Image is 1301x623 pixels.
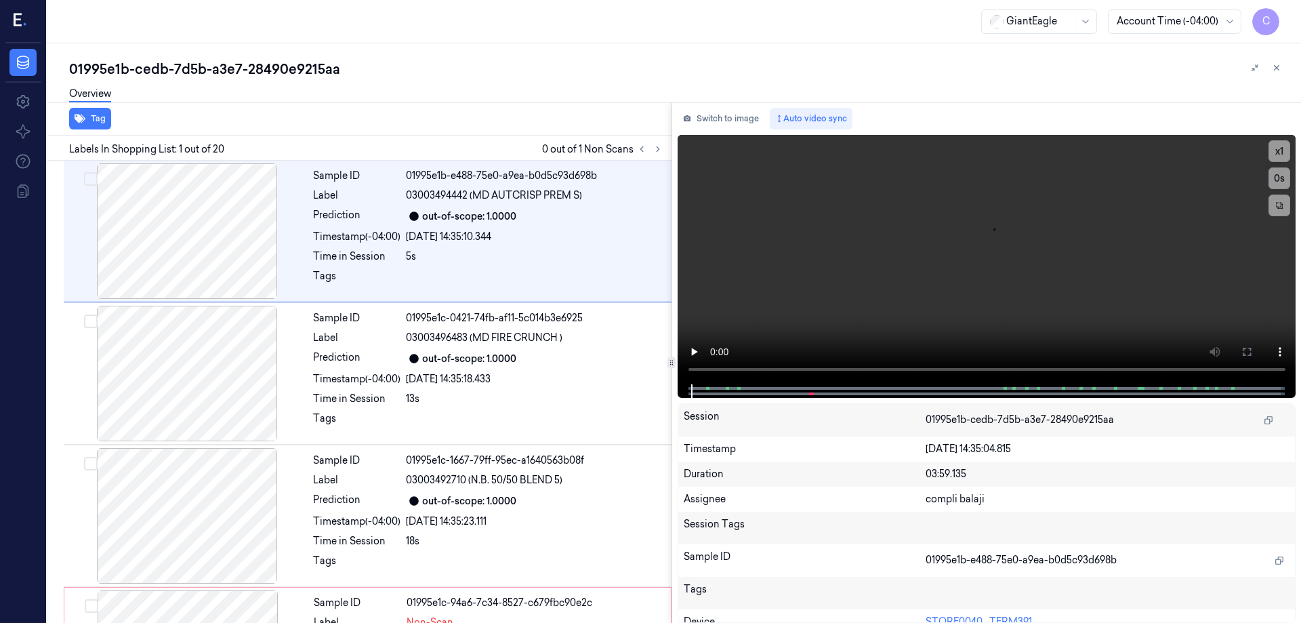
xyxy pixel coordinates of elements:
div: Timestamp (-04:00) [313,515,400,529]
button: C [1252,8,1279,35]
div: out-of-scope: 1.0000 [422,494,516,508]
div: Label [313,473,400,487]
button: x1 [1268,140,1290,162]
div: Assignee [684,492,926,506]
div: Sample ID [313,311,400,325]
button: Select row [85,599,98,613]
div: Sample ID [684,550,926,571]
div: Session [684,409,926,431]
span: 01995e1b-e488-75e0-a9ea-b0d5c93d698b [926,553,1117,567]
a: Overview [69,87,111,102]
div: Prediction [313,208,400,224]
div: [DATE] 14:35:23.111 [406,515,663,529]
button: Select row [84,457,98,470]
div: [DATE] 14:35:18.433 [406,372,663,386]
div: 03:59.135 [926,467,1289,481]
div: Time in Session [313,392,400,406]
div: Sample ID [314,596,401,610]
div: 01995e1c-0421-74fb-af11-5c014b3e6925 [406,311,663,325]
div: out-of-scope: 1.0000 [422,352,516,366]
div: Duration [684,467,926,481]
div: Prediction [313,493,400,509]
div: out-of-scope: 1.0000 [422,209,516,224]
div: 01995e1b-e488-75e0-a9ea-b0d5c93d698b [406,169,663,183]
span: 03003496483 (MD FIRE CRUNCH ) [406,331,562,345]
div: Time in Session [313,249,400,264]
div: Timestamp [684,442,926,456]
button: Select row [84,172,98,186]
div: Timestamp (-04:00) [313,372,400,386]
div: Tags [313,411,400,433]
span: 01995e1b-cedb-7d5b-a3e7-28490e9215aa [926,413,1114,427]
span: 03003494442 (MD AUTCRISP PREM S) [406,188,582,203]
span: 03003492710 (N.B. 50/50 BLEND 5) [406,473,562,487]
button: Select row [84,315,98,328]
div: 5s [406,249,663,264]
div: Sample ID [313,169,400,183]
div: Label [313,188,400,203]
div: [DATE] 14:35:04.815 [926,442,1289,456]
div: 01995e1c-94a6-7c34-8527-c679fbc90e2c [407,596,663,610]
div: Tags [313,269,400,291]
div: Timestamp (-04:00) [313,230,400,244]
div: 18s [406,534,663,548]
div: Sample ID [313,454,400,468]
div: 01995e1b-cedb-7d5b-a3e7-28490e9215aa [69,60,1290,79]
div: Prediction [313,350,400,367]
div: compli balaji [926,492,1289,506]
div: Label [313,331,400,345]
span: 0 out of 1 Non Scans [542,141,666,157]
div: Tags [684,582,926,604]
button: 0s [1268,167,1290,189]
div: Time in Session [313,534,400,548]
div: Tags [313,554,400,576]
div: 13s [406,392,663,406]
div: Session Tags [684,517,926,539]
div: [DATE] 14:35:10.344 [406,230,663,244]
button: Switch to image [678,108,764,129]
div: 01995e1c-1667-79ff-95ec-a1640563b08f [406,454,663,468]
button: Tag [69,108,111,129]
button: Auto video sync [770,108,852,129]
span: Labels In Shopping List: 1 out of 20 [69,142,224,157]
